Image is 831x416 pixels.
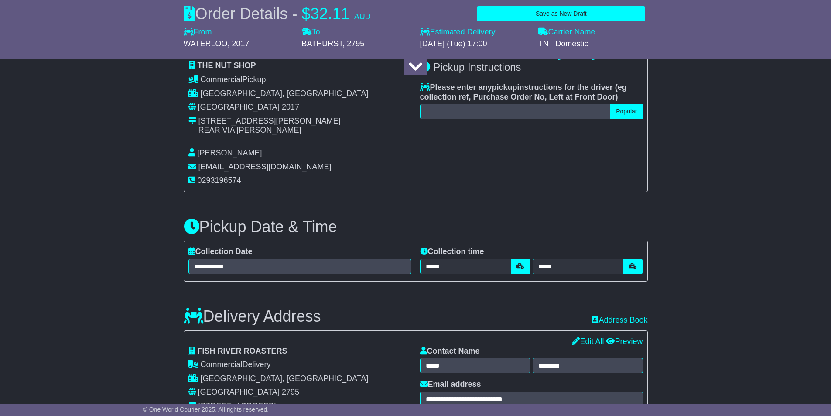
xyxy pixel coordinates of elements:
span: , 2795 [342,39,364,48]
div: Delivery [188,360,411,370]
span: [PERSON_NAME] [198,148,262,157]
span: FISH RIVER ROASTERS [198,347,287,355]
span: [GEOGRAPHIC_DATA], [GEOGRAPHIC_DATA] [201,374,369,383]
span: , 2017 [228,39,250,48]
label: From [184,28,212,37]
span: © One World Courier 2025. All rights reserved. [143,406,269,413]
label: Please enter any instructions for the driver ( ) [420,83,643,102]
div: Order Details - [184,4,371,23]
div: [STREET_ADDRESS] [198,402,276,411]
label: Carrier Name [538,28,595,37]
label: Collection Date [188,247,253,257]
a: Preview [606,337,643,346]
label: Collection time [420,247,484,257]
span: WATERLOO [184,39,228,48]
a: Edit All [572,337,604,346]
span: pickup [492,83,517,92]
span: [GEOGRAPHIC_DATA], [GEOGRAPHIC_DATA] [201,89,369,98]
span: [GEOGRAPHIC_DATA] [198,388,280,396]
div: [DATE] (Tue) 17:00 [420,39,530,49]
span: 2017 [282,103,299,111]
span: BATHURST [302,39,343,48]
label: Contact Name [420,347,480,356]
a: Address Book [592,316,647,324]
span: 32.11 [311,5,350,23]
span: 0293196574 [198,176,241,185]
span: AUD [354,12,371,21]
label: To [302,28,320,37]
label: Email address [420,380,481,389]
span: $ [302,5,311,23]
span: eg collection ref, Purchase Order No, Left at Front Door [420,83,627,101]
span: [EMAIL_ADDRESS][DOMAIN_NAME] [198,162,332,171]
div: REAR VIA [PERSON_NAME] [198,126,341,135]
span: Commercial [201,360,243,369]
span: 2795 [282,388,299,396]
div: TNT Domestic [538,39,648,49]
span: Commercial [201,75,243,84]
div: Pickup [188,75,411,85]
button: Popular [610,104,643,119]
button: Save as New Draft [477,6,645,21]
h3: Pickup Date & Time [184,218,648,236]
label: Estimated Delivery [420,28,530,37]
div: [STREET_ADDRESS][PERSON_NAME] [198,117,341,126]
span: [GEOGRAPHIC_DATA] [198,103,280,111]
h3: Delivery Address [184,308,321,325]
